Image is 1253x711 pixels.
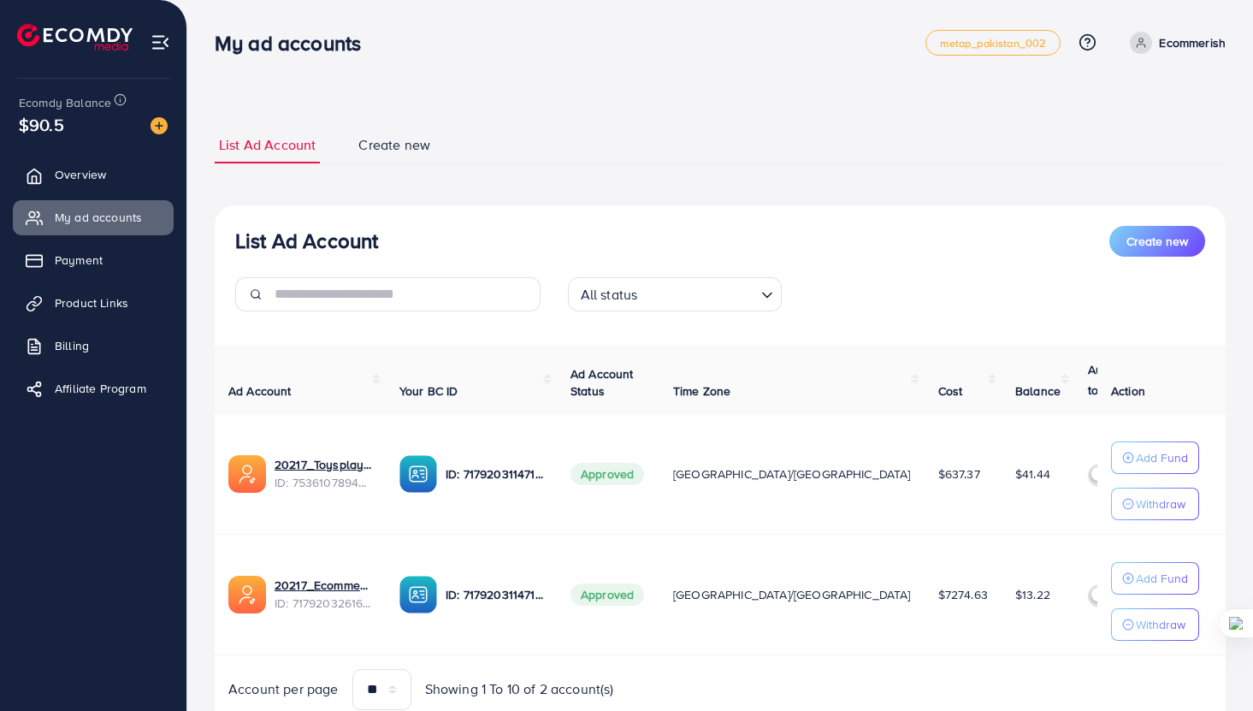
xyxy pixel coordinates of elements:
[228,576,266,613] img: ic-ads-acc.e4c84228.svg
[1111,488,1199,520] button: Withdraw
[55,337,89,354] span: Billing
[446,464,543,484] p: ID: 7179203114715611138
[570,463,644,485] span: Approved
[399,455,437,493] img: ic-ba-acc.ded83a64.svg
[1111,441,1199,474] button: Add Fund
[577,282,641,307] span: All status
[275,577,372,612] div: <span class='underline'>20217_Ecommerish_1671538567614</span></br>7179203261629562881
[673,465,911,483] span: [GEOGRAPHIC_DATA]/[GEOGRAPHIC_DATA]
[13,286,174,320] a: Product Links
[19,94,111,111] span: Ecomdy Balance
[1015,586,1050,603] span: $13.22
[938,586,988,603] span: $7274.63
[925,30,1061,56] a: metap_pakistan_002
[1015,465,1050,483] span: $41.44
[938,465,980,483] span: $637.37
[13,329,174,363] a: Billing
[19,112,64,137] span: $90.5
[1123,32,1226,54] a: Ecommerish
[1180,634,1240,698] iframe: Chat
[13,157,174,192] a: Overview
[275,456,372,491] div: <span class='underline'>20217_Toysplay_1754636899370</span></br>7536107894320824321
[235,228,378,253] h3: List Ad Account
[425,679,614,699] span: Showing 1 To 10 of 2 account(s)
[570,584,644,606] span: Approved
[228,382,292,400] span: Ad Account
[228,455,266,493] img: ic-ads-acc.e4c84228.svg
[228,679,339,699] span: Account per page
[275,595,372,612] span: ID: 7179203261629562881
[275,577,372,594] a: 20217_Ecommerish_1671538567614
[55,294,128,311] span: Product Links
[13,200,174,234] a: My ad accounts
[673,382,730,400] span: Time Zone
[1159,33,1226,53] p: Ecommerish
[55,380,146,397] span: Affiliate Program
[1088,359,1138,400] p: Auto top-up
[55,252,103,269] span: Payment
[642,279,754,307] input: Search for option
[568,277,782,311] div: Search for option
[570,365,634,400] span: Ad Account Status
[1136,568,1188,589] p: Add Fund
[219,135,316,155] span: List Ad Account
[1136,447,1188,468] p: Add Fund
[940,38,1047,49] span: metap_pakistan_002
[1126,233,1188,250] span: Create new
[13,243,174,277] a: Payment
[358,135,430,155] span: Create new
[1111,382,1145,400] span: Action
[446,584,543,605] p: ID: 7179203114715611138
[151,33,170,52] img: menu
[275,474,372,491] span: ID: 7536107894320824321
[1111,562,1199,595] button: Add Fund
[215,31,375,56] h3: My ad accounts
[151,117,168,134] img: image
[1136,614,1185,635] p: Withdraw
[1136,494,1185,514] p: Withdraw
[938,382,963,400] span: Cost
[55,166,106,183] span: Overview
[399,576,437,613] img: ic-ba-acc.ded83a64.svg
[55,209,142,226] span: My ad accounts
[673,586,911,603] span: [GEOGRAPHIC_DATA]/[GEOGRAPHIC_DATA]
[1111,608,1199,641] button: Withdraw
[1109,226,1205,257] button: Create new
[13,371,174,406] a: Affiliate Program
[1015,382,1061,400] span: Balance
[275,456,372,473] a: 20217_Toysplay_1754636899370
[399,382,458,400] span: Your BC ID
[17,24,133,50] img: logo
